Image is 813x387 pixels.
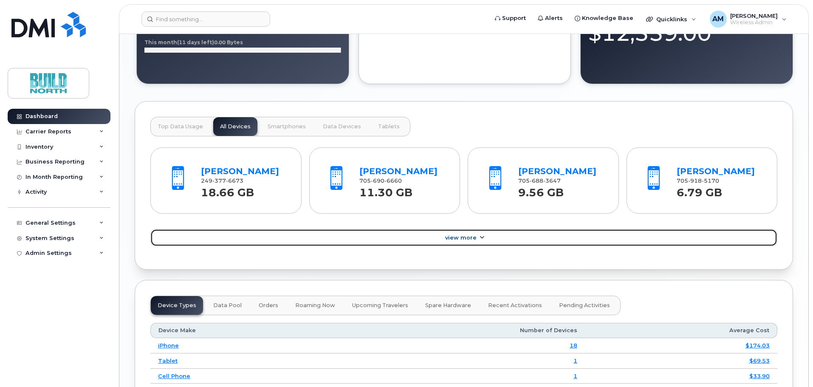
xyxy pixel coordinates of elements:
span: 690 [371,178,384,184]
a: $174.03 [745,342,770,349]
span: AM [712,14,724,24]
span: Alerts [545,14,563,23]
span: 249 [201,178,243,184]
span: 705 [677,178,719,184]
span: Wireless Admin [730,19,778,26]
a: $33.90 [749,373,770,379]
span: Smartphones [268,123,306,130]
a: [PERSON_NAME] [359,166,438,176]
strong: 9.56 GB [518,181,564,199]
a: Support [489,10,532,27]
span: 5170 [702,178,719,184]
a: [PERSON_NAME] [677,166,755,176]
span: 3647 [543,178,561,184]
a: 1 [573,373,577,379]
span: Data Devices [323,123,361,130]
a: [PERSON_NAME] [201,166,279,176]
th: Device Make [150,323,334,338]
a: View More [150,229,777,247]
div: Arielle Mupfasoni [704,11,793,28]
span: Tablets [378,123,400,130]
strong: 18.66 GB [201,181,254,199]
span: Roaming Now [295,302,335,309]
a: [PERSON_NAME] [518,166,596,176]
a: Cell Phone [158,373,190,379]
span: View More [445,234,477,241]
span: Top Data Usage [158,123,203,130]
a: $69.53 [749,357,770,364]
span: Spare Hardware [425,302,471,309]
span: Upcoming Travelers [352,302,408,309]
a: 18 [570,342,577,349]
a: Tablet [158,357,178,364]
span: Data Pool [213,302,242,309]
tspan: (11 days left) [177,39,214,45]
span: Pending Activities [559,302,610,309]
span: Quicklinks [656,16,687,23]
span: 6673 [226,178,243,184]
button: Data Devices [316,117,368,136]
span: Knowledge Base [582,14,633,23]
strong: 6.79 GB [677,181,722,199]
button: Top Data Usage [151,117,210,136]
a: 1 [573,357,577,364]
span: 6660 [384,178,402,184]
tspan: 0.00 Bytes [214,39,243,45]
span: 918 [688,178,702,184]
input: Find something... [141,11,270,27]
span: Support [502,14,526,23]
tspan: This month [144,39,177,45]
th: Average Cost [585,323,777,338]
button: Tablets [371,117,406,136]
span: 705 [518,178,561,184]
span: 688 [530,178,543,184]
span: 377 [212,178,226,184]
span: [PERSON_NAME] [730,12,778,19]
a: iPhone [158,342,179,349]
div: Quicklinks [640,11,702,28]
th: Number of Devices [334,323,585,338]
a: Alerts [532,10,569,27]
button: Smartphones [261,117,313,136]
strong: 11.30 GB [359,181,412,199]
span: 705 [359,178,402,184]
span: Orders [259,302,278,309]
span: Recent Activations [488,302,542,309]
a: Knowledge Base [569,10,639,27]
